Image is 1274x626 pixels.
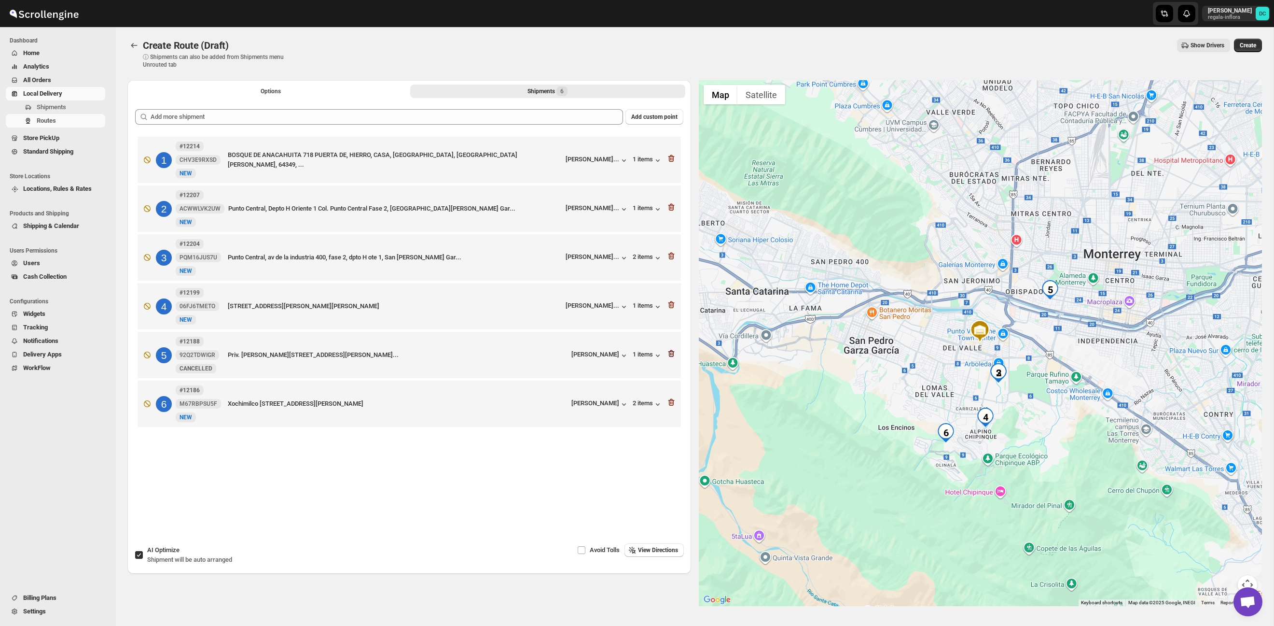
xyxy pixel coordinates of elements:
[156,250,172,266] div: 3
[410,85,685,98] button: Selected Shipments
[37,103,66,111] span: Shipments
[1208,14,1252,20] p: regala-inflora
[1208,7,1252,14] p: [PERSON_NAME]
[23,49,40,57] span: Home
[1240,42,1256,49] span: Create
[23,337,58,344] span: Notifications
[23,185,92,192] span: Locations, Rules & Rates
[228,204,562,213] div: Punto Central, Depto H Oriente 1 Col. Punto Central Fase 2, [GEOGRAPHIC_DATA][PERSON_NAME] Gar...
[23,259,40,267] span: Users
[638,546,678,554] span: View Directions
[23,351,62,358] span: Delivery Apps
[633,253,663,263] div: 2 items
[701,594,733,606] a: Open this area in Google Maps (opens a new window)
[1128,600,1195,605] span: Map data ©2025 Google, INEGI
[180,192,200,199] b: #12207
[571,351,629,360] button: [PERSON_NAME]
[6,60,105,73] button: Analytics
[1238,575,1257,595] button: Map camera controls
[633,204,663,214] button: 1 items
[566,253,619,260] div: [PERSON_NAME]...
[8,1,80,26] img: ScrollEngine
[6,73,105,87] button: All Orders
[180,338,200,345] b: #12188
[976,408,995,427] div: 4
[23,222,79,229] span: Shipping & Calendar
[143,40,229,51] span: Create Route (Draft)
[625,109,683,125] button: Add custom point
[23,76,51,84] span: All Orders
[633,399,663,409] button: 2 items
[37,117,56,124] span: Routes
[180,316,192,323] span: NEW
[6,321,105,334] button: Tracking
[156,299,172,314] div: 4
[737,85,785,104] button: Show satellite imagery
[1040,280,1060,299] div: 5
[936,423,955,442] div: 6
[180,156,217,164] span: CHV3E9RXSD
[633,302,663,312] div: 1 items
[180,205,221,213] span: ACWWLVK2UW
[180,254,217,261] span: PQM16JUS7U
[1191,42,1224,49] span: Show Drivers
[1256,7,1269,20] span: DAVID CORONADO
[6,270,105,284] button: Cash Collection
[156,152,172,168] div: 1
[180,268,192,274] span: NEW
[6,361,105,375] button: WorkFlow
[180,414,192,421] span: NEW
[6,114,105,128] button: Routes
[633,351,663,360] button: 1 items
[566,302,629,312] button: [PERSON_NAME]...
[1177,39,1230,52] button: Show Drivers
[180,387,200,394] b: #12186
[180,170,192,177] span: NEW
[571,351,619,358] div: [PERSON_NAME]
[1259,11,1266,17] text: DC
[6,348,105,361] button: Delivery Apps
[180,351,215,359] span: 92Q2TDWIGR
[228,150,562,170] div: BOSQUE DE ANACAHUITA 718 PUERTA DE, HIERRO, CASA, [GEOGRAPHIC_DATA], [GEOGRAPHIC_DATA][PERSON_NAM...
[156,347,172,363] div: 5
[1220,600,1259,605] a: Report a map error
[566,156,629,165] button: [PERSON_NAME]...
[1233,587,1262,616] div: Open chat
[6,256,105,270] button: Users
[6,307,105,321] button: Widgets
[10,172,109,180] span: Store Locations
[6,605,105,618] button: Settings
[143,53,295,69] p: ⓘ Shipments can also be added from Shipments menu Unrouted tab
[180,365,212,372] span: CANCELLED
[566,156,619,163] div: [PERSON_NAME]...
[23,63,49,70] span: Analytics
[6,219,105,233] button: Shipping & Calendar
[566,253,629,263] button: [PERSON_NAME]...
[228,399,568,409] div: Xochimilco [STREET_ADDRESS][PERSON_NAME]
[147,546,180,554] span: AI Optimize
[23,324,48,331] span: Tracking
[566,204,629,214] button: [PERSON_NAME]...
[6,591,105,605] button: Billing Plans
[527,86,568,96] div: Shipments
[180,289,200,296] b: #12199
[6,46,105,60] button: Home
[560,87,564,95] span: 6
[23,364,51,371] span: WorkFlow
[23,310,45,317] span: Widgets
[127,39,141,52] button: Routes
[180,302,215,310] span: 06FJ6TMETO
[23,134,59,142] span: Store PickUp
[1201,600,1215,605] a: Terms (opens in new tab)
[590,546,620,554] span: Avoid Tolls
[151,109,623,125] input: Add more shipment
[10,247,109,255] span: Users Permissions
[10,210,109,217] span: Products and Shipping
[6,334,105,348] button: Notifications
[989,363,1008,383] div: 3
[571,399,629,409] div: [PERSON_NAME]
[6,182,105,196] button: Locations, Rules & Rates
[633,156,663,165] div: 1 items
